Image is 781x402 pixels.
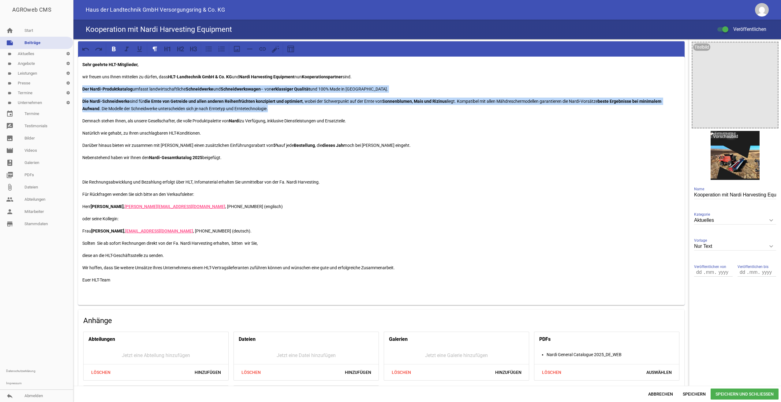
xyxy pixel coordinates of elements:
[387,367,416,378] span: Löschen
[63,49,73,59] i: settings
[82,252,680,259] p: diese an die HLT-Geschäftsstelle zu senden.
[186,87,213,91] strong: Schneidwerke
[271,87,310,91] strong: erklassiger Qualität
[766,241,776,251] i: keyboard_arrow_down
[82,264,680,271] p: Wir hoffen, dass Sie weitere Umsätze Ihres Unternehmens einem HLT-Vertragslieferanten zuführen kö...
[539,334,551,344] h4: PDFs
[82,240,680,247] p: Sollten Sie ab sofort Rechnungen direkt von der Fa. Nardi Harvesting erhalten, bitten wir Sie,
[537,367,566,378] span: Löschen
[82,191,680,198] p: Für Rückfragen wenden Sie sich bitte an den Verkaufsleiter:
[6,208,13,215] i: person
[229,118,240,123] strong: Nardi
[82,99,130,104] strong: Die Nardi-Schneidwerke
[382,99,447,104] strong: Sonnenblumen, Mais und Rizinus
[8,52,12,56] i: label
[63,78,73,88] i: settings
[149,155,202,160] strong: Nardi-Gesamtkatalog 2025
[84,347,228,364] div: Jetzt eine Abteilung hinzufügen
[190,367,226,378] span: Hinzufügen
[384,347,529,364] div: Jetzt eine Galerie hinzufügen
[766,215,776,225] i: keyboard_arrow_down
[86,7,225,13] span: Haus der Landtechnik GmbH Versorgungsring & Co. KG
[82,203,680,210] p: Herr , , [PHONE_NUMBER] (englisch)
[82,85,680,93] p: umfasst landwirtschaftliche und – von und 100% Made in [GEOGRAPHIC_DATA].
[91,229,124,233] strong: [PERSON_NAME]
[726,26,766,32] span: Veröffentlichen
[643,389,678,400] span: Abbrechen
[322,143,345,148] strong: dieses Jahr
[82,73,680,80] p: wir freuen uns Ihnen mitteilen zu dürfen, dass und nun sind.
[6,39,13,47] i: note
[6,147,13,154] i: movie
[547,351,679,358] li: Nardi General Catalogue 2025_DE_WEB
[712,133,739,140] div: Vorschaubild
[389,334,408,344] h4: Galerien
[82,129,680,137] p: Natürlich wie gehabt, zu Ihren unschlagbaren HLT-Konditionen.
[6,171,13,179] i: picture_as_pdf
[694,264,726,270] span: Veröffentlichen von
[6,220,13,228] i: store_mall_directory
[82,62,138,67] strong: Sehr geehrte HLT-Mitglieder,
[82,154,680,161] p: Nebenstehend haben wir Ihnen den beigefügt.
[490,367,526,378] span: Hinzufügen
[82,178,680,186] p: Die Rechnungsabwicklung und Bezahlung erfolgt über HLT, Infomaterial erhalten Sie unmittelbar von...
[63,59,73,69] i: settings
[340,367,376,378] span: Hinzufügen
[82,98,680,112] p: sind für , wobei der Schwerpunkt auf der Ernte von liegt. Kompatibel mit allen Mähdreschermodelle...
[273,143,279,148] strong: 5%
[738,264,768,270] span: Veröffentlichen bis
[693,43,710,51] div: Titelbild
[694,268,704,276] input: dd
[6,159,13,166] i: photo_album
[8,81,12,85] i: label
[239,334,256,344] h4: Dateien
[63,88,73,98] i: settings
[168,74,232,79] strong: HLT-Landtechnik GmbH & Co. KG
[738,268,748,276] input: dd
[294,143,315,148] strong: Bestellung
[221,87,261,91] strong: Schneidwerkswagen
[236,367,266,378] span: Löschen
[82,227,680,235] p: Frau , , [PHONE_NUMBER] (deutsch).
[82,276,680,284] p: Euer HLT-Team
[91,204,124,209] strong: [PERSON_NAME]
[125,229,193,233] a: [EMAIL_ADDRESS][DOMAIN_NAME]
[6,122,13,130] i: rate_review
[82,87,133,91] strong: Der Nardi-Produktkatalog
[6,135,13,142] i: image
[63,69,73,78] i: settings
[86,367,115,378] span: Löschen
[6,110,13,117] i: event
[88,334,115,344] h4: Abteilungen
[759,268,774,276] input: yyyy
[83,316,679,326] h4: Anhänge
[8,91,12,95] i: label
[234,347,379,364] div: Jetzt eine Datei hinzufügen
[8,72,12,76] i: label
[144,99,303,104] strong: die Ernte von Getreide und allen anderen Reihenfrüchten konzipiert und optimiert
[8,62,12,66] i: label
[6,392,13,400] i: reply
[82,215,680,222] p: oder seine Kollegin:
[63,98,73,108] i: settings
[716,268,731,276] input: yyyy
[748,268,759,276] input: mm
[6,196,13,203] i: people
[6,184,13,191] i: attach_file
[82,117,680,125] p: Demnach stehen Ihnen, als unsere Gesellschafter, die volle Produktpalette von zu Verfügung, inklu...
[704,268,716,276] input: mm
[8,101,12,105] i: label
[302,74,342,79] strong: Kooperationspartner
[6,27,13,34] i: home
[82,142,680,149] p: Darüber hinaus bieten wir zusammen mit [PERSON_NAME] einen zusätzlichen Einführungsrabatt von auf...
[239,74,294,79] strong: Nardi Harvesting Equipment
[86,24,232,34] h4: Kooperation mit Nardi Harvesting Equipment
[641,367,677,378] span: Auswählen
[711,389,779,400] span: Speichern und Schließen
[125,204,225,209] a: [PERSON_NAME][EMAIL_ADDRESS][DOMAIN_NAME]
[678,389,711,400] span: Speichern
